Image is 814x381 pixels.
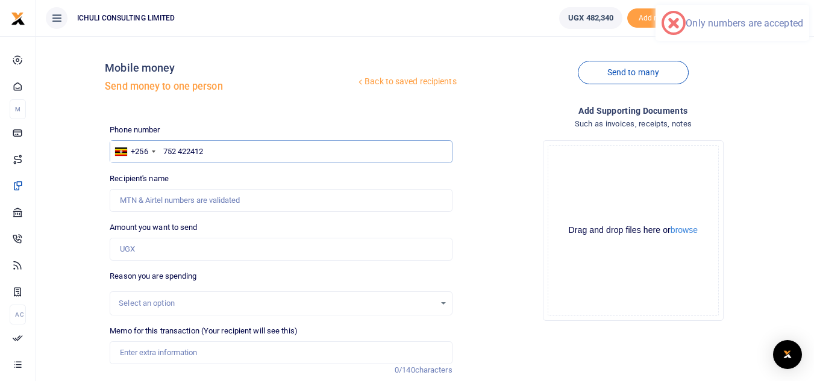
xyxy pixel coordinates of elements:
a: logo-small logo-large logo-large [11,13,25,22]
li: Toup your wallet [627,8,687,28]
div: File Uploader [543,140,724,321]
label: Memo for this transaction (Your recipient will see this) [110,325,298,337]
input: MTN & Airtel numbers are validated [110,189,452,212]
div: Uganda: +256 [110,141,158,163]
button: browse [671,226,698,234]
span: ICHULI CONSULTING LIMITED [72,13,180,23]
input: Enter extra information [110,341,452,364]
li: Wallet ballance [554,7,627,29]
div: Select an option [119,297,434,309]
li: Ac [10,305,26,324]
div: Open Intercom Messenger [773,340,802,369]
span: Add money [627,8,687,28]
label: Amount you want to send [110,221,197,234]
img: logo-small [11,11,25,26]
span: characters [415,365,452,374]
h4: Such as invoices, receipts, notes [462,117,804,131]
a: Back to saved recipients [355,71,457,93]
label: Reason you are spending [110,270,196,282]
h4: Add supporting Documents [462,104,804,117]
li: M [10,99,26,119]
label: Phone number [110,124,160,136]
div: Only numbers are accepted [686,17,803,29]
span: UGX 482,340 [568,12,613,24]
div: Drag and drop files here or [548,225,718,236]
div: +256 [131,146,148,158]
input: Enter phone number [110,140,452,163]
a: UGX 482,340 [559,7,622,29]
a: Add money [627,13,687,22]
h5: Send money to one person [105,81,355,93]
span: 0/140 [395,365,415,374]
h4: Mobile money [105,61,355,75]
label: Recipient's name [110,173,169,185]
a: Send to many [578,61,689,84]
input: UGX [110,238,452,261]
